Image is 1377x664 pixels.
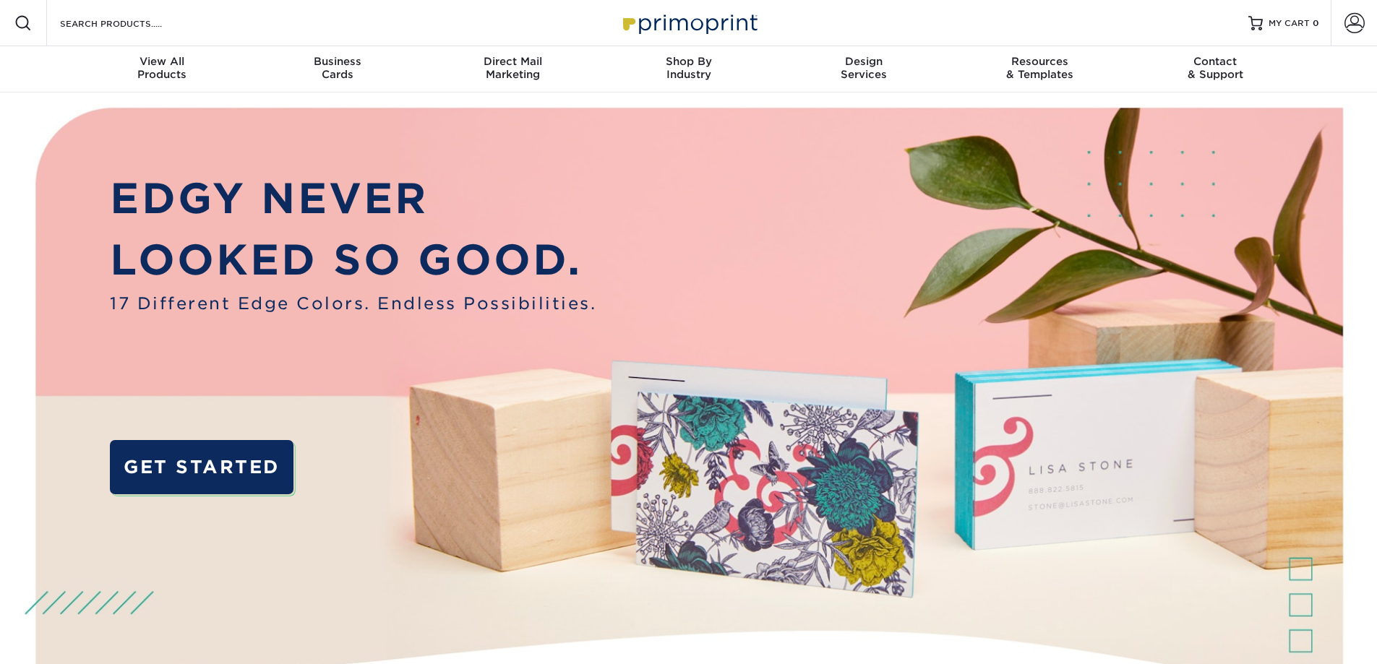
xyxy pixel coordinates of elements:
[1128,55,1303,81] div: & Support
[952,55,1128,81] div: & Templates
[1128,46,1303,92] a: Contact& Support
[776,46,952,92] a: DesignServices
[74,55,250,68] span: View All
[425,55,601,68] span: Direct Mail
[74,55,250,81] div: Products
[425,46,601,92] a: Direct MailMarketing
[617,7,761,38] img: Primoprint
[601,55,776,81] div: Industry
[952,46,1128,92] a: Resources& Templates
[110,440,293,494] a: GET STARTED
[249,46,425,92] a: BusinessCards
[59,14,200,32] input: SEARCH PRODUCTS.....
[601,46,776,92] a: Shop ByIndustry
[110,168,596,230] p: EDGY NEVER
[776,55,952,68] span: Design
[249,55,425,68] span: Business
[1313,18,1319,28] span: 0
[249,55,425,81] div: Cards
[1128,55,1303,68] span: Contact
[1269,17,1310,30] span: MY CART
[110,291,596,316] span: 17 Different Edge Colors. Endless Possibilities.
[425,55,601,81] div: Marketing
[776,55,952,81] div: Services
[952,55,1128,68] span: Resources
[601,55,776,68] span: Shop By
[110,229,596,291] p: LOOKED SO GOOD.
[74,46,250,92] a: View AllProducts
